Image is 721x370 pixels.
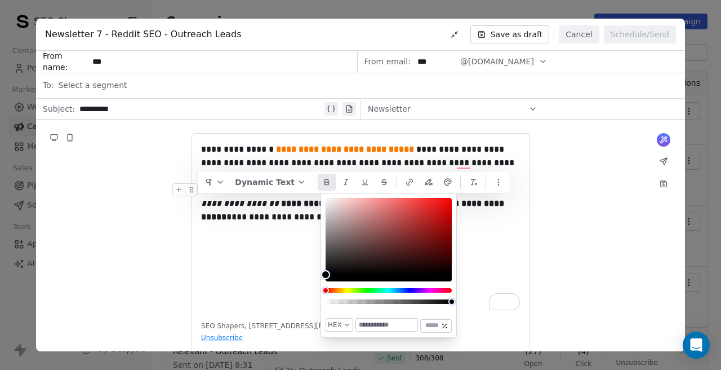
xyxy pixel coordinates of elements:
span: From email: [364,56,411,67]
div: Hue [326,288,452,293]
button: Save as draft [470,25,550,43]
button: Schedule/Send [604,25,676,43]
span: Select a segment [58,80,127,91]
div: Alpha [326,299,452,304]
div: Open Intercom Messenger [683,332,710,359]
button: Dynamic Text [230,174,310,191]
div: Color [326,198,452,275]
div: To enrich screen reader interactions, please activate Accessibility in Grammarly extension settings [201,143,520,310]
span: Newsletter [368,103,411,114]
button: Cancel [559,25,599,43]
span: @[DOMAIN_NAME] [460,56,534,68]
span: To: [43,80,54,91]
span: From name: [43,50,88,73]
span: Subject: [43,103,75,118]
span: Newsletter 7 - Reddit SEO - Outreach Leads [45,28,242,41]
button: HEX [326,318,353,332]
